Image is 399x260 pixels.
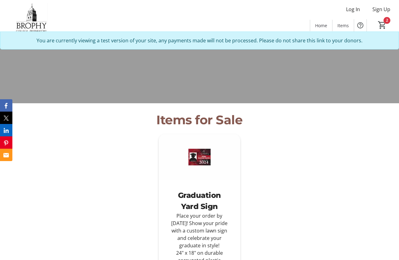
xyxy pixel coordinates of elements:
span: Log In [346,6,360,13]
a: Home [310,20,332,31]
button: Log In [341,4,365,14]
span: Sign Up [372,6,390,13]
button: Cart [377,19,388,31]
a: Items [332,20,354,31]
span: Home [315,22,327,29]
img: Brophy College Preparatory 's Logo [4,2,59,33]
span: Items [337,22,349,29]
button: Sign Up [367,4,395,14]
img: Graduation Yard Sign [159,134,240,180]
div: Graduation Yard Sign [169,190,230,212]
button: Help [354,19,366,32]
div: Items for Sale [70,111,329,129]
